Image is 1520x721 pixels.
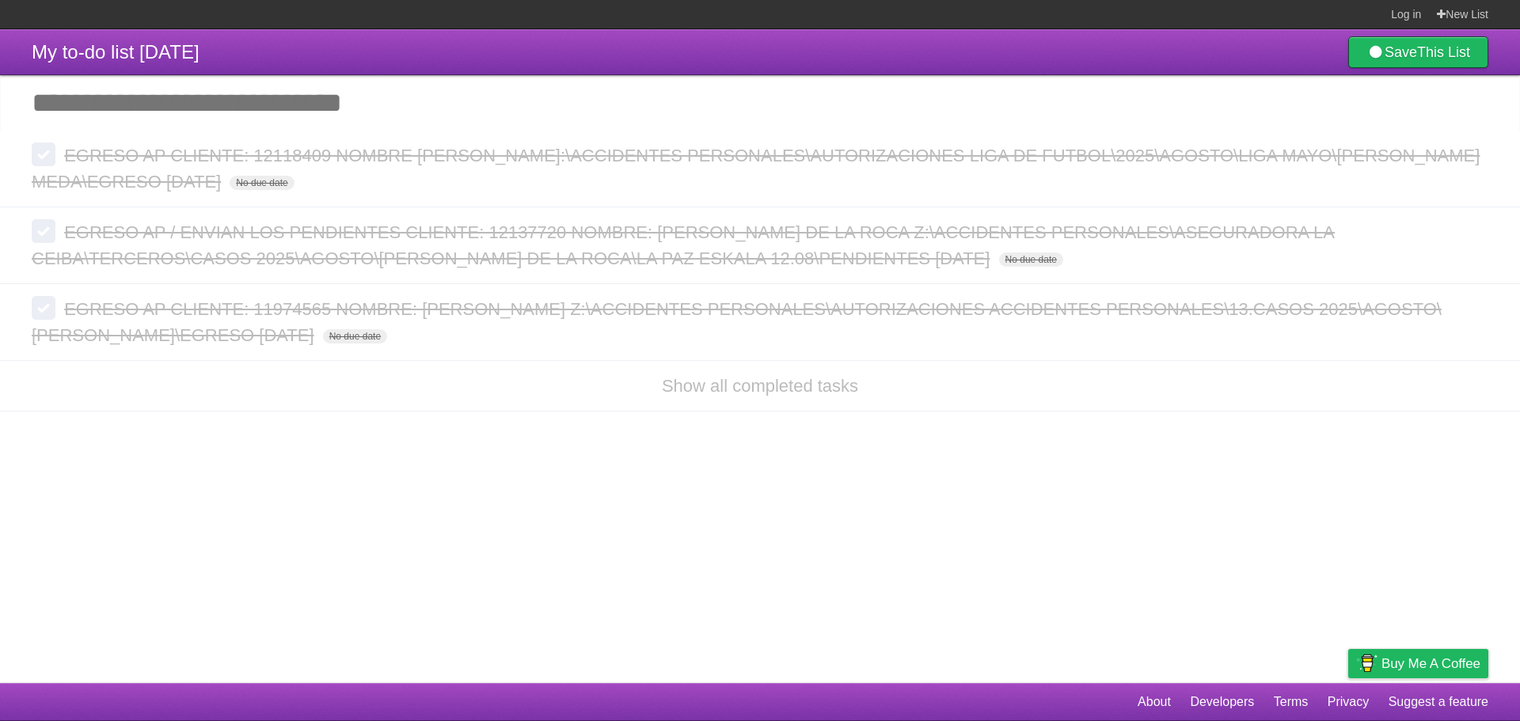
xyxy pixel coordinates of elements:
[1138,687,1171,717] a: About
[1274,687,1309,717] a: Terms
[32,299,1442,345] span: EGRESO AP CLIENTE: 11974565 NOMBRE: [PERSON_NAME] Z:\ACCIDENTES PERSONALES\AUTORIZACIONES ACCIDEN...
[323,329,387,343] span: No due date
[32,219,55,243] label: Done
[1190,687,1254,717] a: Developers
[1356,650,1377,677] img: Buy me a coffee
[32,296,55,320] label: Done
[1417,44,1470,60] b: This List
[999,252,1063,267] span: No due date
[1381,650,1480,677] span: Buy me a coffee
[230,176,294,190] span: No due date
[1389,687,1488,717] a: Suggest a feature
[1348,649,1488,678] a: Buy me a coffee
[32,222,1335,268] span: EGRESO AP / ENVIAN LOS PENDIENTES CLIENTE: 12137720 NOMBRE: [PERSON_NAME] DE LA ROCA Z:\ACCIDENTE...
[32,146,1480,192] span: EGRESO AP CLIENTE: 12118409 NOMBRE [PERSON_NAME]:\ACCIDENTES PERSONALES\AUTORIZACIONES LIGA DE FU...
[1348,36,1488,68] a: SaveThis List
[1328,687,1369,717] a: Privacy
[662,376,858,396] a: Show all completed tasks
[32,142,55,166] label: Done
[32,41,199,63] span: My to-do list [DATE]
